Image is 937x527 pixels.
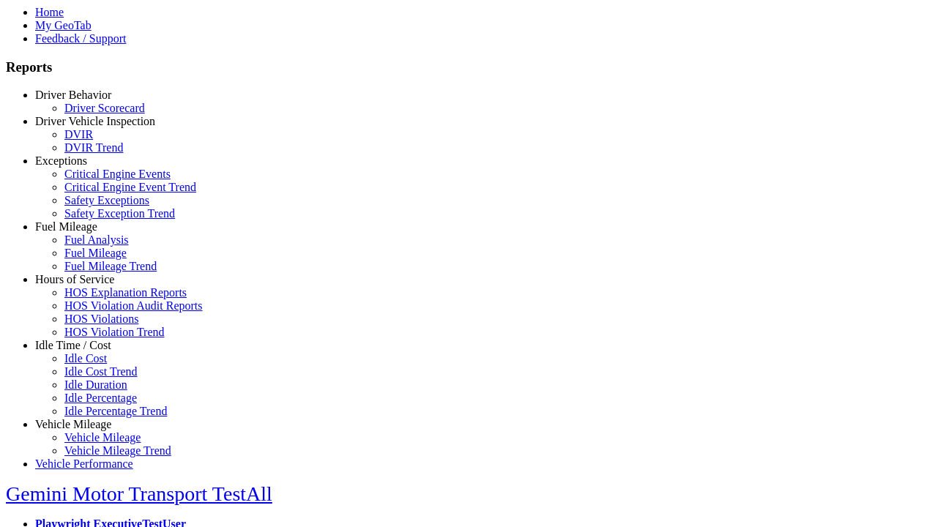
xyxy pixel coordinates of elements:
a: Fuel Mileage Trend [64,260,157,272]
a: Safety Exceptions [64,194,149,206]
a: HOS Violations [64,313,138,325]
a: Vehicle Mileage [64,431,141,444]
a: Driver Vehicle Inspection [35,115,155,127]
a: Idle Time / Cost [35,339,111,351]
a: Idle Percentage [64,392,137,404]
a: Fuel Mileage [35,220,97,233]
a: HOS Explanation Reports [64,286,187,299]
a: DVIR [64,128,93,141]
a: Feedback / Support [35,32,126,45]
a: Fuel Analysis [64,233,129,246]
a: My GeoTab [35,19,92,31]
a: Exceptions [35,154,87,167]
a: DVIR Trend [64,141,123,154]
a: Driver Behavior [35,89,111,101]
a: Fuel Mileage [64,247,127,259]
a: Vehicle Performance [35,457,133,470]
a: Critical Engine Events [64,168,171,180]
a: Hours of Service [35,273,114,285]
a: HOS Violation Trend [64,326,165,338]
a: Driver Scorecard [64,102,145,114]
a: Idle Cost [64,352,107,365]
a: Idle Cost Trend [64,365,138,378]
a: Vehicle Mileage [35,418,111,430]
a: Critical Engine Event Trend [64,181,196,193]
a: Vehicle Mileage Trend [64,444,171,457]
a: Home [35,6,64,18]
a: Gemini Motor Transport TestAll [6,482,272,505]
a: Safety Exception Trend [64,207,175,220]
a: Idle Percentage Trend [64,405,167,417]
h3: Reports [6,59,931,75]
a: Idle Duration [64,378,127,391]
a: HOS Violation Audit Reports [64,299,203,312]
